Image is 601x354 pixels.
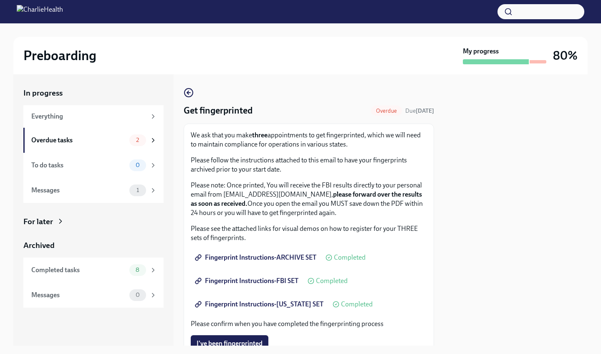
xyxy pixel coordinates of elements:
[197,339,263,348] span: I've been fingerprinted
[17,5,63,18] img: CharlieHealth
[23,216,164,227] a: For later
[23,88,164,99] a: In progress
[316,278,348,284] span: Completed
[416,107,434,114] strong: [DATE]
[131,267,144,273] span: 8
[31,136,126,145] div: Overdue tasks
[197,253,316,262] span: Fingerprint Instructions-ARCHIVE SET
[23,216,53,227] div: For later
[191,156,427,174] p: Please follow the instructions attached to this email to have your fingerprints archived prior to...
[23,47,96,64] h2: Preboarding
[131,162,145,168] span: 0
[191,273,304,289] a: Fingerprint Instructions-FBI SET
[191,224,427,243] p: Please see the attached links for visual demos on how to register for your THREE sets of fingerpr...
[553,48,578,63] h3: 80%
[191,249,322,266] a: Fingerprint Instructions-ARCHIVE SET
[31,291,126,300] div: Messages
[23,178,164,203] a: Messages1
[334,254,366,261] span: Completed
[191,131,427,149] p: We ask that you make appointments to get fingerprinted, which we will need to maintain compliance...
[31,186,126,195] div: Messages
[191,335,268,352] button: I've been fingerprinted
[341,301,373,308] span: Completed
[371,108,402,114] span: Overdue
[23,258,164,283] a: Completed tasks8
[23,283,164,308] a: Messages0
[31,112,146,121] div: Everything
[191,319,427,329] p: Please confirm when you have completed the fingerprinting process
[131,137,144,143] span: 2
[184,104,253,117] h4: Get fingerprinted
[23,128,164,153] a: Overdue tasks2
[23,105,164,128] a: Everything
[31,161,126,170] div: To do tasks
[252,131,268,139] strong: three
[131,292,145,298] span: 0
[23,153,164,178] a: To do tasks0
[191,296,329,313] a: Fingerprint Instructions-[US_STATE] SET
[31,265,126,275] div: Completed tasks
[463,47,499,56] strong: My progress
[191,181,427,217] p: Please note: Once printed, You will receive the FBI results directly to your personal email from ...
[405,107,434,115] span: August 23rd, 2025 09:00
[23,240,164,251] a: Archived
[131,187,144,193] span: 1
[405,107,434,114] span: Due
[197,300,323,308] span: Fingerprint Instructions-[US_STATE] SET
[197,277,298,285] span: Fingerprint Instructions-FBI SET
